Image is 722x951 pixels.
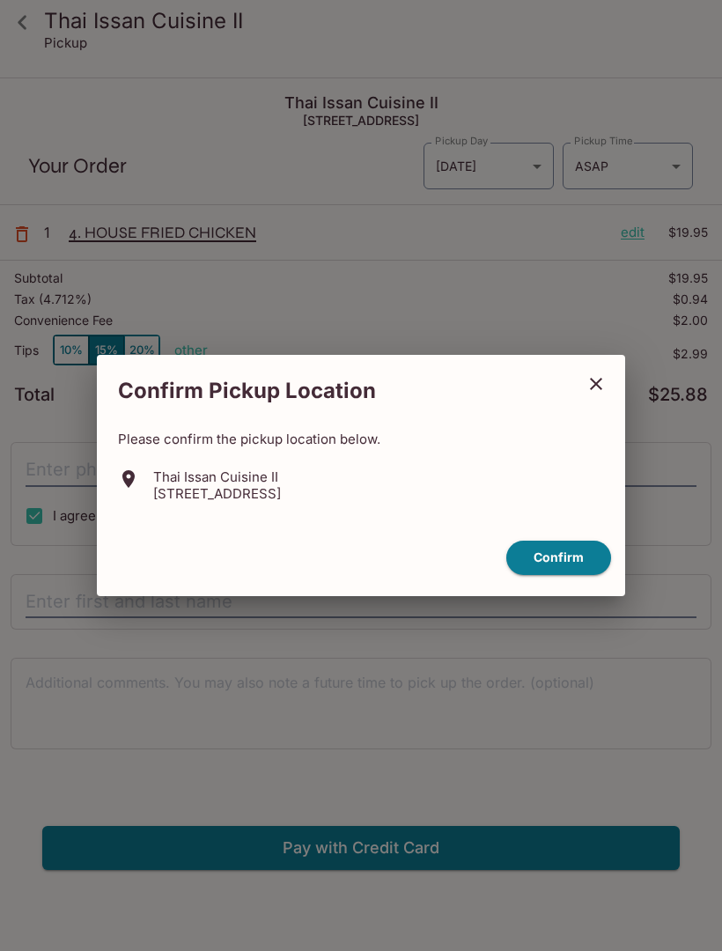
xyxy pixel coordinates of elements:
p: Thai Issan Cuisine II [153,468,281,485]
p: [STREET_ADDRESS] [153,485,281,502]
h2: Confirm Pickup Location [97,369,574,413]
button: confirm [506,541,611,575]
button: close [574,362,618,406]
p: Please confirm the pickup location below. [118,431,604,447]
